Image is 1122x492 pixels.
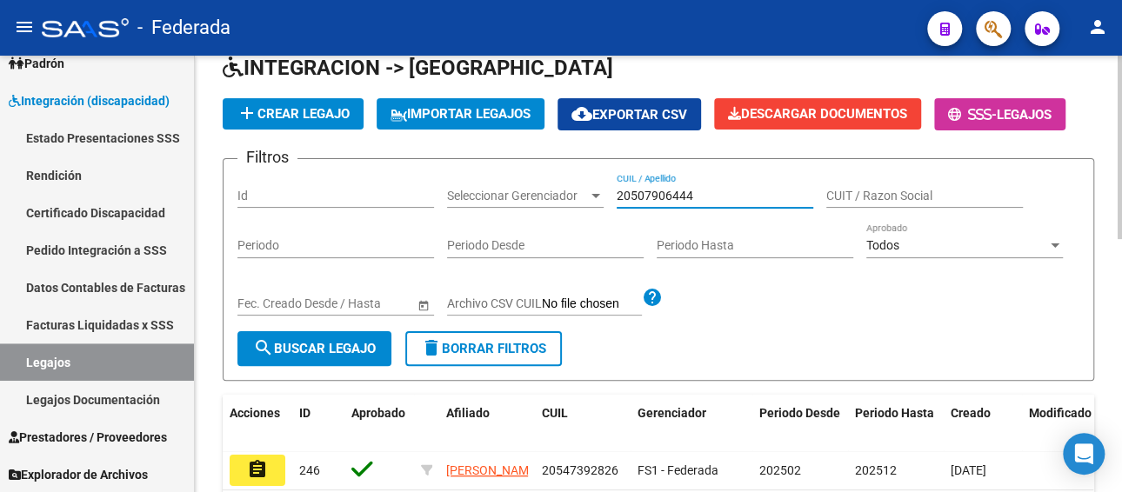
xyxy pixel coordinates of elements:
[558,98,701,130] button: Exportar CSV
[542,463,618,477] span: 20547392826
[344,395,414,452] datatable-header-cell: Aprobado
[866,238,899,252] span: Todos
[292,395,344,452] datatable-header-cell: ID
[759,463,801,477] span: 202502
[421,341,546,356] span: Borrar Filtros
[638,463,718,477] span: FS1 - Federada
[351,406,405,420] span: Aprobado
[237,145,297,170] h3: Filtros
[9,54,64,73] span: Padrón
[377,98,544,130] button: IMPORTAR LEGAJOS
[714,98,921,130] button: Descargar Documentos
[137,9,230,47] span: - Federada
[253,341,376,356] span: Buscar Legajo
[951,406,991,420] span: Creado
[421,337,442,358] mat-icon: delete
[414,296,432,314] button: Open calendar
[391,106,531,122] span: IMPORTAR LEGAJOS
[638,406,706,420] span: Gerenciador
[631,395,752,452] datatable-header-cell: Gerenciador
[9,91,170,110] span: Integración (discapacidad)
[299,406,311,420] span: ID
[997,107,1052,123] span: Legajos
[237,331,391,366] button: Buscar Legajo
[237,106,350,122] span: Crear Legajo
[223,395,292,452] datatable-header-cell: Acciones
[948,107,997,123] span: -
[230,406,280,420] span: Acciones
[571,103,592,124] mat-icon: cloud_download
[934,98,1065,130] button: -Legajos
[1063,433,1105,475] div: Open Intercom Messenger
[299,463,320,477] span: 246
[535,395,631,452] datatable-header-cell: CUIL
[728,106,907,122] span: Descargar Documentos
[253,337,274,358] mat-icon: search
[542,296,642,312] input: Archivo CSV CUIL
[237,296,301,311] input: Fecha inicio
[316,296,401,311] input: Fecha fin
[542,406,568,420] span: CUIL
[1022,395,1100,452] datatable-header-cell: Modificado
[223,56,613,80] span: INTEGRACION -> [GEOGRAPHIC_DATA]
[752,395,848,452] datatable-header-cell: Periodo Desde
[447,296,542,310] span: Archivo CSV CUIL
[642,287,663,308] mat-icon: help
[1029,406,1092,420] span: Modificado
[855,406,934,420] span: Periodo Hasta
[9,428,167,447] span: Prestadores / Proveedores
[855,463,897,477] span: 202512
[446,406,490,420] span: Afiliado
[1087,17,1108,37] mat-icon: person
[447,189,588,203] span: Seleccionar Gerenciador
[439,395,535,452] datatable-header-cell: Afiliado
[223,98,364,130] button: Crear Legajo
[951,463,986,477] span: [DATE]
[247,459,268,480] mat-icon: assignment
[14,17,35,37] mat-icon: menu
[759,406,840,420] span: Periodo Desde
[237,103,257,123] mat-icon: add
[405,331,562,366] button: Borrar Filtros
[9,465,148,484] span: Explorador de Archivos
[571,107,687,123] span: Exportar CSV
[944,395,1022,452] datatable-header-cell: Creado
[848,395,944,452] datatable-header-cell: Periodo Hasta
[446,463,539,477] span: [PERSON_NAME]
